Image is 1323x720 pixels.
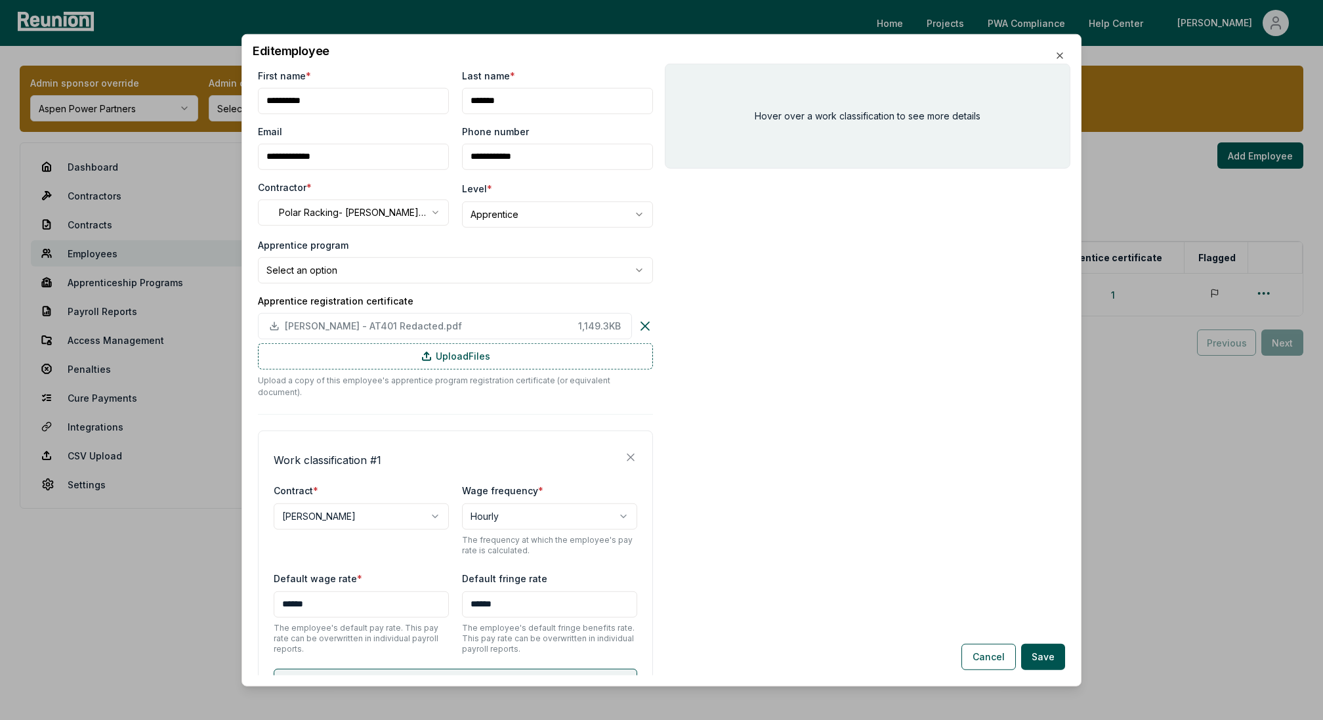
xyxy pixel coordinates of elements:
label: Contractor [258,180,312,194]
label: Phone number [462,124,529,138]
h4: Work classification # 1 [274,452,381,467]
button: Cancel [961,644,1016,670]
label: Contract [274,484,318,496]
p: The employee's default pay rate. This pay rate can be overwritten in individual payroll reports. [274,622,449,654]
p: - [285,674,482,687]
span: Laborers: - Pipelayers [285,675,388,686]
label: Apprentice program [258,238,348,251]
button: Save [1021,644,1065,670]
span: 1,149.3 KB [578,319,621,333]
span: [PERSON_NAME] - AT401 Redacted.pdf [285,319,573,333]
p: Hover over a work classification to see more details [755,109,980,123]
label: Default wage rate [274,572,362,583]
label: Default fringe rate [462,572,547,583]
label: Wage frequency [462,484,543,496]
label: Upload Files [258,343,653,369]
p: The frequency at which the employee's pay rate is calculated. [462,534,637,555]
label: Last name [462,68,515,82]
label: Apprentice registration certificate [258,293,653,307]
button: [PERSON_NAME] - AT401 Redacted.pdf 1,149.3KB [258,312,632,339]
label: First name [258,68,311,82]
p: The employee's default fringe benefits rate. This pay rate can be overwritten in individual payro... [462,622,637,654]
p: Upload a copy of this employee's apprentice program registration certificate (or equivalent docum... [258,374,653,398]
label: Level [462,182,492,194]
h2: Edit employee [253,45,1070,56]
label: Email [258,124,282,138]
